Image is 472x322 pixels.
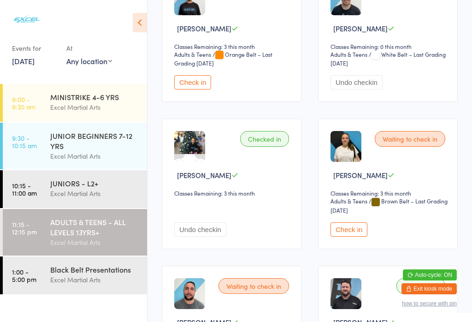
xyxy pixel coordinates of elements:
[174,131,205,154] img: image1607011803.png
[403,269,457,280] button: Auto-cycle: ON
[330,75,383,89] button: Undo checkin
[174,278,205,309] img: image1730550410.png
[174,42,292,50] div: Classes Remaining: 3 this month
[66,41,112,56] div: At
[330,197,448,214] span: / Brown Belt – Last Grading [DATE]
[12,182,37,197] time: 10:15 - 11:00 am
[3,256,147,294] a: 1:00 -5:00 pmBlack Belt PresentationsExcel Martial Arts
[174,75,211,89] button: Check in
[12,56,35,66] a: [DATE]
[50,188,139,199] div: Excel Martial Arts
[330,189,448,197] div: Classes Remaining: 3 this month
[330,50,446,67] span: / White Belt – Last Grading [DATE]
[333,170,388,180] span: [PERSON_NAME]
[12,41,57,56] div: Events for
[3,123,147,169] a: 9:30 -10:15 amJUNIOR BEGINNERS 7-12 YRSExcel Martial Arts
[3,209,147,256] a: 11:15 -12:15 pmADULTS & TEENS - ALL LEVELS 13YRS+Excel Martial Arts
[12,134,37,149] time: 9:30 - 10:15 am
[330,222,367,237] button: Check in
[12,95,35,110] time: 9:00 - 9:30 am
[330,197,367,205] div: Adults & Teens
[50,264,139,274] div: Black Belt Presentations
[174,222,226,237] button: Undo checkin
[3,84,147,122] a: 9:00 -9:30 amMINISTRIKE 4-6 YRSExcel Martial Arts
[50,151,139,161] div: Excel Martial Arts
[177,24,231,33] span: [PERSON_NAME]
[50,217,139,237] div: ADULTS & TEENS - ALL LEVELS 13YRS+
[396,278,445,294] div: Checked in
[12,268,36,283] time: 1:00 - 5:00 pm
[3,170,147,208] a: 10:15 -11:00 amJUNIORS - L2+Excel Martial Arts
[50,274,139,285] div: Excel Martial Arts
[401,283,457,294] button: Exit kiosk mode
[330,131,361,162] img: image1667333716.png
[330,42,448,50] div: Classes Remaining: 0 this month
[50,92,139,102] div: MINISTRIKE 4-6 YRS
[50,178,139,188] div: JUNIORS - L2+
[50,237,139,248] div: Excel Martial Arts
[9,7,44,31] img: Excel Martial Arts
[66,56,112,66] div: Any location
[50,102,139,113] div: Excel Martial Arts
[218,278,289,294] div: Waiting to check in
[240,131,289,147] div: Checked in
[375,131,445,147] div: Waiting to check in
[12,221,37,235] time: 11:15 - 12:15 pm
[402,300,457,307] button: how to secure with pin
[174,189,292,197] div: Classes Remaining: 3 this month
[50,131,139,151] div: JUNIOR BEGINNERS 7-12 YRS
[333,24,388,33] span: [PERSON_NAME]
[177,170,231,180] span: [PERSON_NAME]
[330,50,367,58] div: Adults & Teens
[174,50,211,58] div: Adults & Teens
[330,278,361,309] img: image1738941159.png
